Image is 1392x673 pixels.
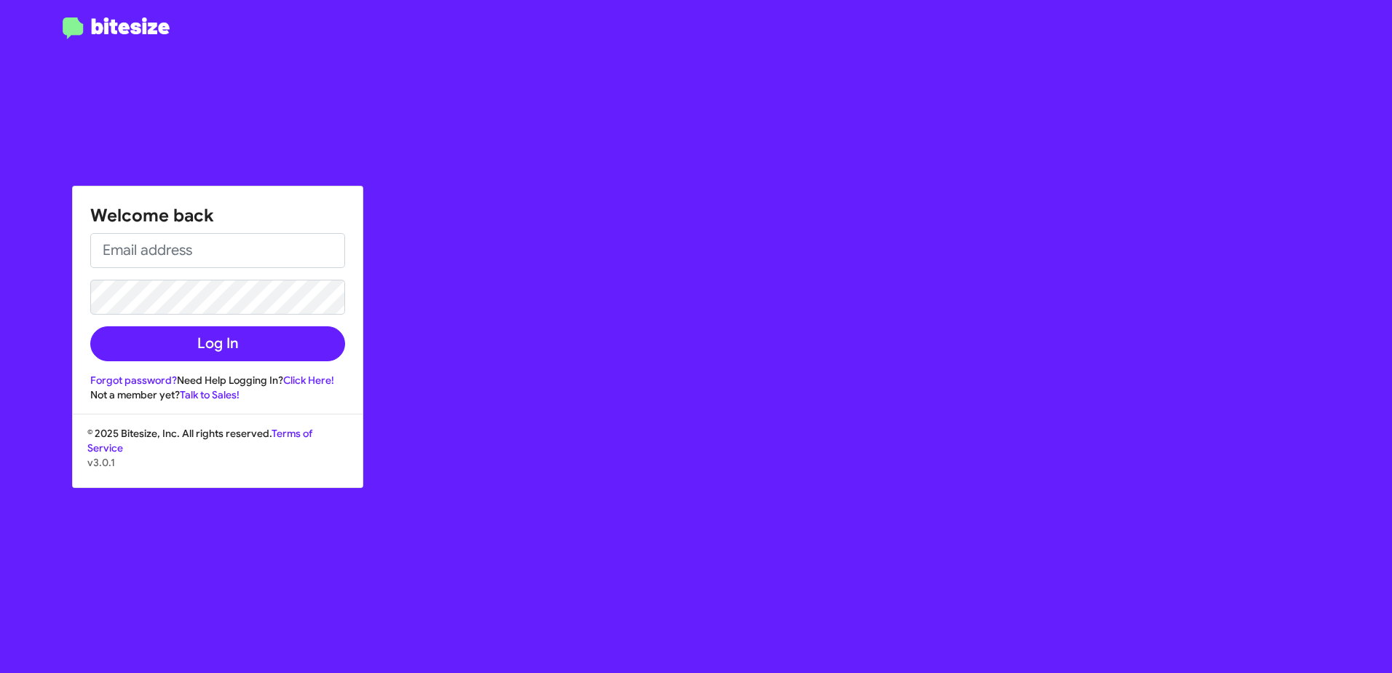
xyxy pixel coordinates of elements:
button: Log In [90,326,345,361]
p: v3.0.1 [87,455,348,470]
div: © 2025 Bitesize, Inc. All rights reserved. [73,426,363,487]
div: Not a member yet? [90,387,345,402]
a: Forgot password? [90,374,177,387]
input: Email address [90,233,345,268]
a: Talk to Sales! [180,388,240,401]
a: Click Here! [283,374,334,387]
div: Need Help Logging In? [90,373,345,387]
a: Terms of Service [87,427,312,454]
h1: Welcome back [90,204,345,227]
